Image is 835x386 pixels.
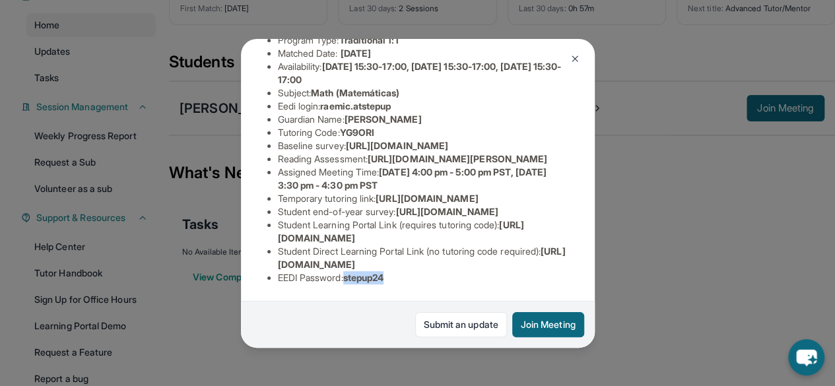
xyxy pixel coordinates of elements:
span: YG9ORI [340,127,374,138]
li: Temporary tutoring link : [278,192,568,205]
li: Assigned Meeting Time : [278,166,568,192]
li: Student end-of-year survey : [278,205,568,218]
li: Subject : [278,86,568,100]
li: Student Direct Learning Portal Link (no tutoring code required) : [278,245,568,271]
li: EEDI Password : [278,271,568,284]
li: Tutoring Code : [278,126,568,139]
span: raemic.atstepup [320,100,391,112]
button: chat-button [788,339,824,375]
a: Submit an update [415,312,507,337]
span: [DATE] [341,48,371,59]
span: [PERSON_NAME] [345,113,422,125]
img: Close Icon [570,53,580,64]
li: Student Learning Portal Link (requires tutoring code) : [278,218,568,245]
span: [URL][DOMAIN_NAME] [376,193,478,204]
span: Math (Matemáticas) [311,87,399,98]
li: Baseline survey : [278,139,568,152]
li: Program Type: [278,34,568,47]
span: stepup24 [343,272,384,283]
span: [DATE] 4:00 pm - 5:00 pm PST, [DATE] 3:30 pm - 4:30 pm PST [278,166,547,191]
span: [URL][DOMAIN_NAME] [346,140,448,151]
button: Join Meeting [512,312,584,337]
li: Availability: [278,60,568,86]
span: [DATE] 15:30-17:00, [DATE] 15:30-17:00, [DATE] 15:30-17:00 [278,61,562,85]
li: Eedi login : [278,100,568,113]
span: Traditional 1:1 [339,34,398,46]
li: Reading Assessment : [278,152,568,166]
li: Guardian Name : [278,113,568,126]
span: [URL][DOMAIN_NAME][PERSON_NAME] [368,153,547,164]
span: [URL][DOMAIN_NAME] [395,206,498,217]
li: Matched Date: [278,47,568,60]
